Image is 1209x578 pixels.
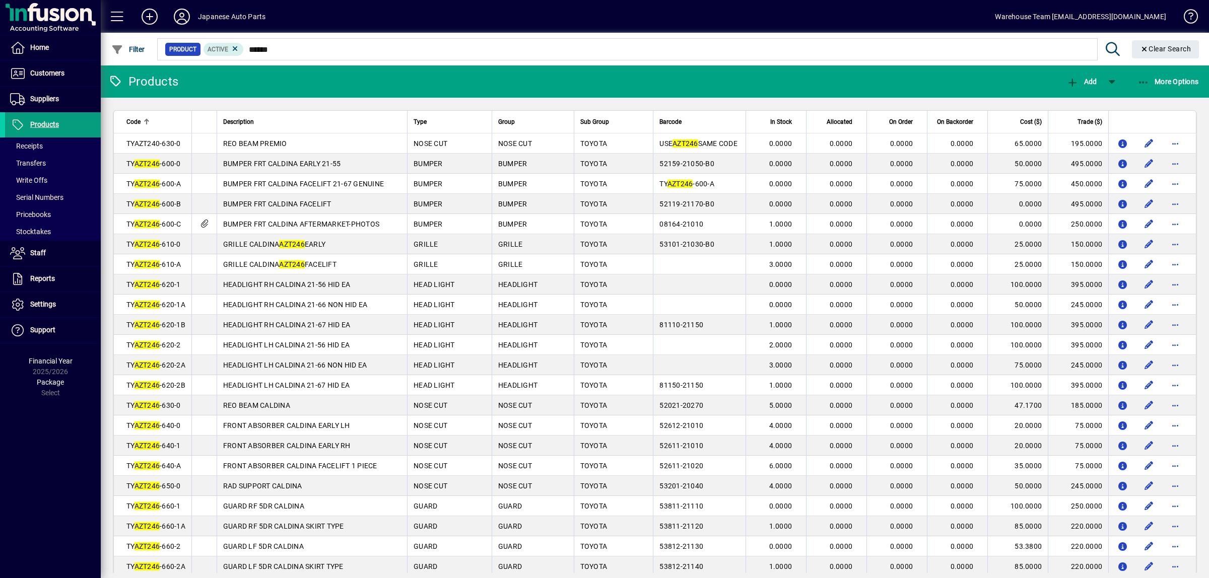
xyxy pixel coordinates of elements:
span: TOYOTA [580,280,608,288]
span: TY -610-A [126,260,181,268]
div: Products [108,74,178,90]
span: GRILLE CALDINA FACELIFT [223,260,337,268]
td: 75.0000 [987,174,1048,194]
em: AZT246 [135,180,160,188]
span: TY -620-2A [126,361,185,369]
span: TOYOTA [580,361,608,369]
button: Profile [166,8,198,26]
span: HEADLIGHT [498,381,538,389]
button: Edit [1141,276,1157,293]
span: GRILLE [414,240,438,248]
span: Description [223,116,254,127]
div: On Backorder [933,116,982,127]
span: BUMPER FRT CALDINA FACELIFT [223,200,331,208]
span: 0.0000 [830,260,853,268]
span: 0.0000 [890,401,913,409]
span: 0.0000 [951,341,974,349]
span: BUMPER [498,160,527,168]
a: Knowledge Base [1176,2,1196,35]
em: AZT246 [135,301,160,309]
button: Edit [1141,156,1157,172]
span: GRILLE CALDINA EARLY [223,240,325,248]
em: AZT246 [279,240,305,248]
span: TOYOTA [580,220,608,228]
span: 0.0000 [830,361,853,369]
span: GRILLE [498,260,523,268]
span: TY -600-A [126,180,181,188]
em: AZT246 [135,240,160,248]
button: Edit [1141,297,1157,313]
span: Active [208,46,228,53]
span: 0.0000 [951,240,974,248]
button: Edit [1141,558,1157,574]
td: 395.0000 [1048,315,1108,335]
span: On Backorder [937,116,973,127]
span: NOSE CUT [498,421,532,429]
span: 0.0000 [951,321,974,329]
button: Add [133,8,166,26]
button: More Options [1135,73,1201,91]
span: TOYOTA [580,401,608,409]
span: HEAD LIGHT [414,301,455,309]
mat-chip: Activation Status: Active [204,43,244,56]
span: Staff [30,249,46,257]
span: Allocated [827,116,852,127]
span: GRILLE [414,260,438,268]
td: 75.0000 [1048,415,1108,436]
span: 0.0000 [830,220,853,228]
span: Trade ($) [1078,116,1102,127]
button: More options [1167,538,1183,554]
span: 0.0000 [890,220,913,228]
span: TOYOTA [580,381,608,389]
td: 47.1700 [987,395,1048,415]
span: Reports [30,274,55,282]
em: AZT246 [135,381,160,389]
span: BUMPER [498,220,527,228]
div: Allocated [813,116,861,127]
span: Receipts [10,142,43,150]
button: Edit [1141,317,1157,333]
span: 0.0000 [830,381,853,389]
span: Barcode [659,116,682,127]
span: 3.0000 [769,361,792,369]
span: Group [498,116,515,127]
td: 450.0000 [1048,174,1108,194]
span: 0.0000 [890,341,913,349]
td: 20.0000 [987,415,1048,436]
button: More options [1167,196,1183,212]
button: More options [1167,458,1183,474]
button: Edit [1141,236,1157,252]
span: 1.0000 [769,240,792,248]
button: Edit [1141,196,1157,212]
span: 0.0000 [830,240,853,248]
a: Receipts [5,137,101,155]
span: Write Offs [10,176,47,184]
span: TY -600-C [126,220,181,228]
button: Edit [1141,377,1157,393]
button: More options [1167,478,1183,494]
span: Clear Search [1140,45,1191,53]
span: HEADLIGHT RH CALDINA 21-67 HID EA [223,321,350,329]
span: TOYOTA [580,260,608,268]
span: HEADLIGHT LH CALDINA 21-67 HID EA [223,381,350,389]
span: 0.0000 [769,301,792,309]
span: 08164-21010 [659,220,703,228]
button: Filter [109,40,148,58]
button: Edit [1141,538,1157,554]
span: 1.0000 [769,381,792,389]
td: 100.0000 [987,375,1048,395]
span: 5.0000 [769,401,792,409]
span: TOYOTA [580,160,608,168]
span: 0.0000 [890,240,913,248]
button: More options [1167,558,1183,574]
span: Add [1066,78,1097,86]
span: 0.0000 [890,260,913,268]
td: 65.0000 [987,133,1048,154]
a: Home [5,35,101,60]
span: Serial Numbers [10,193,63,201]
span: 0.0000 [830,200,853,208]
td: 245.0000 [1048,295,1108,315]
td: 495.0000 [1048,154,1108,174]
span: NOSE CUT [414,139,447,148]
span: GRILLE [498,240,523,248]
